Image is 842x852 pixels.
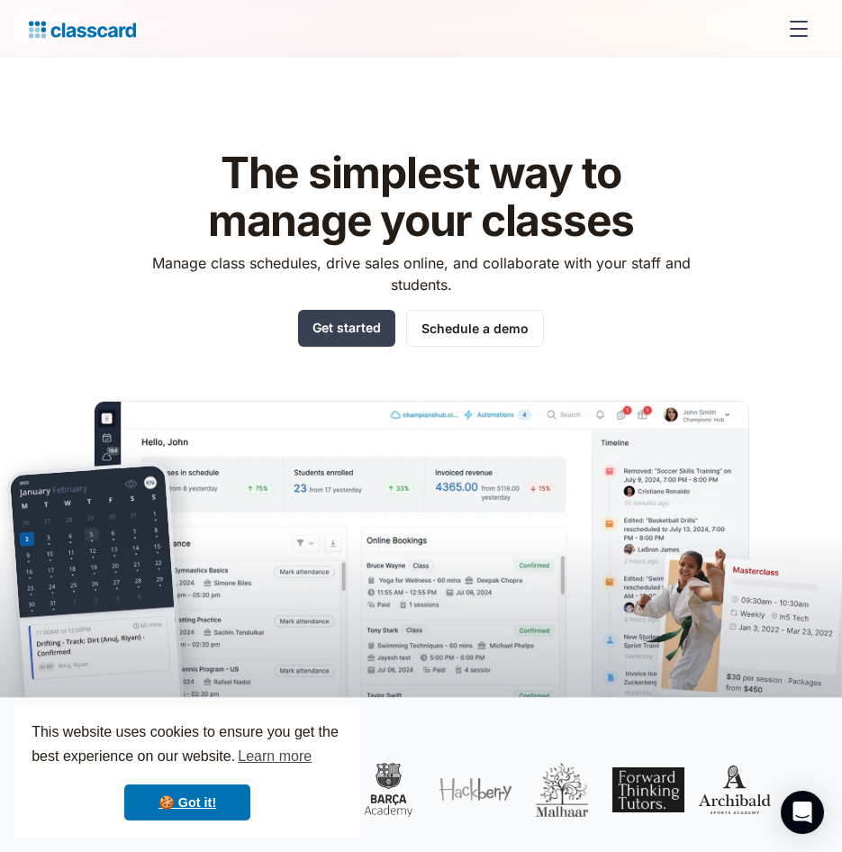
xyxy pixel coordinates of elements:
a: dismiss cookie message [124,784,250,820]
a: Get started [298,310,395,347]
a: home [29,16,136,41]
a: learn more about cookies [235,743,314,770]
h1: The simplest way to manage your classes [135,150,707,245]
div: cookieconsent [14,704,360,838]
p: Manage class schedules, drive sales online, and collaborate with your staff and students. [135,252,707,295]
div: menu [777,7,813,50]
div: Open Intercom Messenger [781,791,824,834]
span: This website uses cookies to ensure you get the best experience on our website. [32,721,343,770]
a: Schedule a demo [406,310,544,347]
